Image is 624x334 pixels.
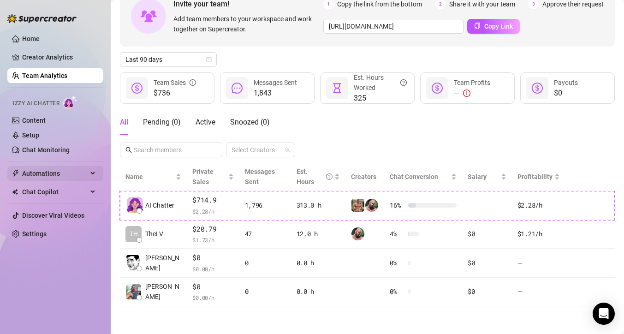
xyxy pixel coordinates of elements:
[154,88,196,99] span: $736
[345,163,384,191] th: Creators
[484,23,513,30] span: Copy Link
[332,83,343,94] span: hourglass
[254,79,297,86] span: Messages Sent
[145,229,163,239] span: TheLV
[297,229,340,239] div: 12.0 h
[254,88,297,99] span: 1,843
[232,83,243,94] span: message
[173,14,320,34] span: Add team members to your workspace and work together on Supercreator.
[192,195,233,206] span: $714.9
[145,253,181,273] span: [PERSON_NAME]
[22,50,96,65] a: Creator Analytics
[365,199,378,212] img: @The__LV__
[512,278,565,307] td: —
[390,286,404,297] span: 0 %
[297,258,340,268] div: 0.0 h
[127,197,143,213] img: izzy-ai-chatter-avatar-DDCN_rTZ.svg
[245,229,285,239] div: 47
[22,212,84,219] a: Discover Viral Videos
[532,83,543,94] span: dollar-circle
[467,19,520,34] button: Copy Link
[192,264,233,274] span: $ 0.00 /h
[134,145,209,155] input: Search members
[131,83,143,94] span: dollar-circle
[192,293,233,302] span: $ 0.00 /h
[285,147,290,153] span: team
[192,252,233,263] span: $0
[245,286,285,297] div: 0
[22,35,40,42] a: Home
[468,258,506,268] div: $0
[12,170,19,177] span: thunderbolt
[593,303,615,325] div: Open Intercom Messenger
[22,146,70,154] a: Chat Monitoring
[143,117,181,128] div: Pending ( 0 )
[390,200,404,210] span: 16 %
[245,258,285,268] div: 0
[390,173,438,180] span: Chat Conversion
[192,281,233,292] span: $0
[245,200,285,210] div: 1,796
[63,95,77,109] img: AI Chatter
[468,286,506,297] div: $0
[297,286,340,297] div: 0.0 h
[145,200,174,210] span: AI Chatter
[230,118,270,126] span: Snoozed ( 0 )
[512,249,565,278] td: —
[326,167,333,187] span: question-circle
[192,235,233,245] span: $ 1.73 /h
[130,229,138,239] span: TH
[154,78,196,88] div: Team Sales
[13,99,59,108] span: Izzy AI Chatter
[554,79,578,86] span: Payouts
[474,23,481,29] span: copy
[245,168,275,185] span: Messages Sent
[145,281,181,302] span: [PERSON_NAME]
[125,147,132,153] span: search
[432,83,443,94] span: dollar-circle
[390,258,404,268] span: 0 %
[125,172,174,182] span: Name
[190,78,196,88] span: info-circle
[517,200,560,210] div: $2.28 /h
[22,185,88,199] span: Chat Copilot
[22,230,47,238] a: Settings
[297,200,340,210] div: 313.0 h
[125,53,211,66] span: Last 90 days
[297,167,333,187] div: Est. Hours
[22,117,46,124] a: Content
[196,118,215,126] span: Active
[120,163,187,191] th: Name
[7,14,77,23] img: logo-BBDzfeDw.svg
[22,72,67,79] a: Team Analytics
[126,255,141,270] img: João Vitor Viei…
[22,131,39,139] a: Setup
[454,88,490,99] div: —
[351,227,364,240] img: @The__LV__
[517,229,560,239] div: $1.21 /h
[22,166,88,181] span: Automations
[463,89,470,97] span: exclamation-circle
[192,168,214,185] span: Private Sales
[517,173,553,180] span: Profitability
[192,207,233,216] span: $ 2.28 /h
[126,284,141,299] img: Felix Gonzalez
[120,117,128,128] div: All
[468,173,487,180] span: Salary
[351,199,364,212] img: SEXYSTACHE
[454,79,490,86] span: Team Profits
[390,229,404,239] span: 4 %
[554,88,578,99] span: $0
[468,229,506,239] div: $0
[400,72,407,93] span: question-circle
[354,72,407,93] div: Est. Hours Worked
[206,57,212,62] span: calendar
[354,93,407,104] span: 325
[192,224,233,235] span: $20.79
[12,189,18,195] img: Chat Copilot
